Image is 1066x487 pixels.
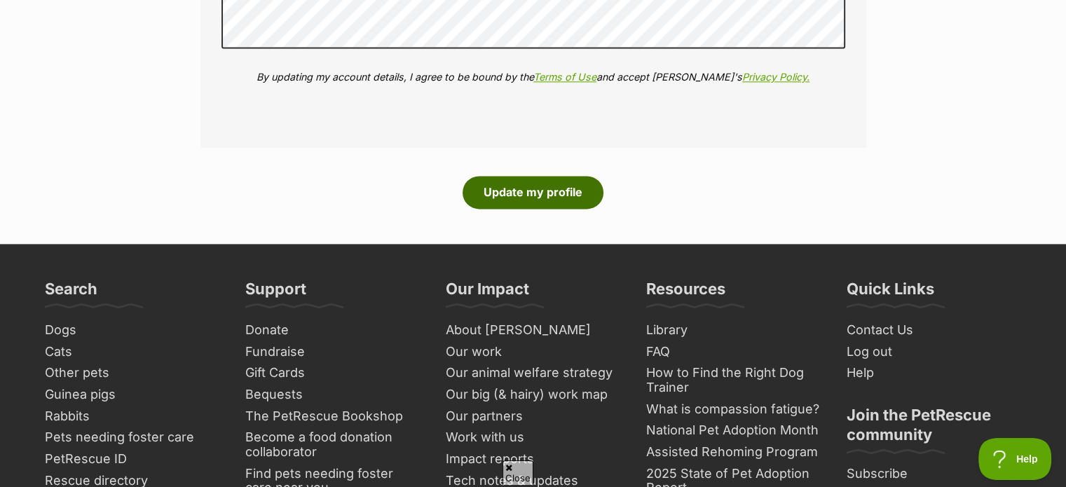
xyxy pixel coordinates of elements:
[221,69,845,84] p: By updating my account details, I agree to be bound by the and accept [PERSON_NAME]'s
[533,71,596,83] a: Terms of Use
[440,362,627,384] a: Our animal welfare strategy
[841,341,1027,363] a: Log out
[240,320,426,341] a: Donate
[440,427,627,448] a: Work with us
[39,362,226,384] a: Other pets
[641,399,827,420] a: What is compassion fatigue?
[440,341,627,363] a: Our work
[240,341,426,363] a: Fundraise
[39,320,226,341] a: Dogs
[646,279,725,307] h3: Resources
[39,384,226,406] a: Guinea pigs
[641,441,827,463] a: Assisted Rehoming Program
[39,448,226,470] a: PetRescue ID
[742,71,809,83] a: Privacy Policy.
[440,384,627,406] a: Our big (& hairy) work map
[440,448,627,470] a: Impact reports
[240,384,426,406] a: Bequests
[847,405,1022,453] h3: Join the PetRescue community
[245,279,306,307] h3: Support
[45,279,97,307] h3: Search
[440,320,627,341] a: About [PERSON_NAME]
[641,320,827,341] a: Library
[847,279,934,307] h3: Quick Links
[446,279,529,307] h3: Our Impact
[503,460,533,485] span: Close
[641,420,827,441] a: National Pet Adoption Month
[39,427,226,448] a: Pets needing foster care
[841,362,1027,384] a: Help
[641,362,827,398] a: How to Find the Right Dog Trainer
[240,362,426,384] a: Gift Cards
[641,341,827,363] a: FAQ
[440,406,627,427] a: Our partners
[978,438,1052,480] iframe: Help Scout Beacon - Open
[240,427,426,462] a: Become a food donation collaborator
[240,406,426,427] a: The PetRescue Bookshop
[39,406,226,427] a: Rabbits
[39,341,226,363] a: Cats
[463,176,603,208] button: Update my profile
[841,463,1027,485] a: Subscribe
[841,320,1027,341] a: Contact Us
